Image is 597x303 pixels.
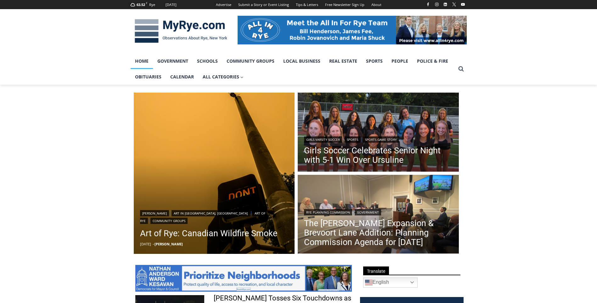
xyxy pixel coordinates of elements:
a: Community Groups [150,218,188,224]
img: (PHOTO: The 2025 Rye Girls Soccer seniors. L to R: Parker Calhoun, Claire Curran, Alessia MacKinn... [298,93,459,173]
img: en [365,279,373,286]
a: Sports [362,53,387,69]
span: – [153,242,155,246]
a: Girls Soccer Celebrates Senior Night with 5-1 Win Over Ursuline [304,146,453,165]
a: Community Groups [222,53,279,69]
a: Real Estate [325,53,362,69]
a: Art in [GEOGRAPHIC_DATA], [GEOGRAPHIC_DATA] [172,210,250,216]
a: Government [153,53,193,69]
a: Rye Planning Commission [304,209,352,215]
a: [PERSON_NAME] [155,242,183,246]
a: Instagram [433,1,441,8]
a: Calendar [166,69,198,85]
a: Local Business [279,53,325,69]
a: Government [355,209,381,215]
a: Sports [345,136,360,143]
button: View Search Form [455,63,467,75]
img: [PHOTO: Canadian Wildfire Smoke. Few ventured out unmasked as the skies turned an eerie orange in... [134,93,295,254]
div: Rye [149,2,155,8]
div: [DATE] [166,2,177,8]
img: (PHOTO: The Osborn CEO Matt Anderson speaking at the Rye Planning Commission public hearing on Se... [298,175,459,255]
nav: Primary Navigation [131,53,455,85]
img: MyRye.com [131,15,231,48]
time: [DATE] [140,242,151,246]
span: 63.52 [137,2,145,7]
a: Obituaries [131,69,166,85]
span: Translate [363,266,389,275]
a: Schools [193,53,222,69]
a: YouTube [459,1,467,8]
a: Sports Game Story [363,136,399,143]
a: [PERSON_NAME] [140,210,169,216]
img: All in for Rye [238,16,467,44]
span: F [146,1,147,5]
a: X [450,1,458,8]
a: Art of Rye: Canadian Wildfire Smoke [140,227,289,240]
a: Read More The Osborn Expansion & Brevoort Lane Addition: Planning Commission Agenda for Tuesday, ... [298,175,459,255]
a: Read More Girls Soccer Celebrates Senior Night with 5-1 Win Over Ursuline [298,93,459,173]
a: Home [131,53,153,69]
a: Read More Art of Rye: Canadian Wildfire Smoke [134,93,295,254]
div: | [304,208,453,215]
a: People [387,53,413,69]
a: English [363,277,418,288]
span: All Categories [203,73,244,80]
a: The [PERSON_NAME] Expansion & Brevoort Lane Addition: Planning Commission Agenda for [DATE] [304,219,453,247]
div: | | | [140,209,289,224]
a: Linkedin [442,1,449,8]
div: | | [304,135,453,143]
a: All Categories [198,69,248,85]
a: Police & Fire [413,53,453,69]
a: Facebook [424,1,432,8]
a: Girls Varsity Soccer [304,136,342,143]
